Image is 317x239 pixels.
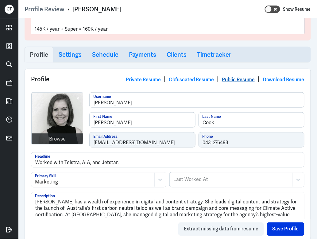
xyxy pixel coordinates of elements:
[283,5,311,13] label: Show Resume
[169,76,214,83] a: Obfuscated Resume
[199,133,304,147] input: Phone
[197,51,231,58] h3: Timetracker
[59,51,82,58] h3: Settings
[129,51,156,58] h3: Payments
[267,222,304,236] button: Save Profile
[92,51,118,58] h3: Schedule
[90,133,195,147] input: Email Address
[25,69,311,89] div: Profile
[64,5,72,13] p: ›
[90,113,195,127] input: First Name
[126,75,304,84] div: | | |
[199,113,304,127] input: Last Name
[35,25,301,33] p: 145K / year + Super = 160K / year
[49,135,66,143] div: Browse
[90,93,304,107] input: Username
[25,5,64,13] a: Profile Review
[222,76,255,83] a: Public Resume
[178,222,264,236] button: Extract missing data from resume
[31,152,304,167] input: Headline
[72,5,122,13] div: [PERSON_NAME]
[31,192,304,226] textarea: [PERSON_NAME] has a wealth of experience in digital and content strategy. She leads digital conte...
[30,51,48,58] h3: Profile
[126,76,161,83] a: Private Resume
[32,93,83,145] img: Profile.jpeg
[263,76,304,83] a: Download Resume
[167,51,187,58] h3: Clients
[5,5,14,14] div: C T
